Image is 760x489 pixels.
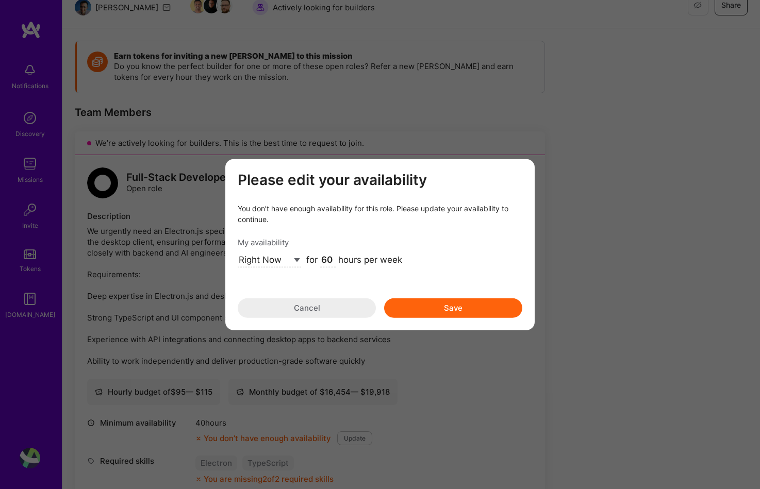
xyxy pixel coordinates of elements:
div: My availability [238,237,522,248]
button: Cancel [238,298,376,318]
input: XX [320,254,336,267]
div: You don’t have enough availability for this role. Please update your availability to continue. [238,203,522,225]
h3: Please edit your availability [238,171,522,189]
button: Save [384,298,522,318]
div: modal [225,159,535,330]
div: for hours per week [306,254,402,267]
